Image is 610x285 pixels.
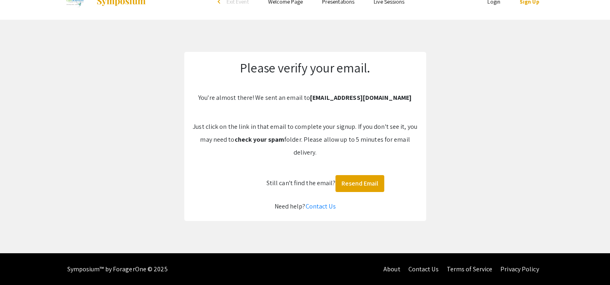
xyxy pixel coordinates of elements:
a: Contact Us [306,202,336,211]
p: Just click on the link in that email to complete your signup. If you don't see it, you may need t... [192,120,418,159]
b: check your spam [235,135,285,144]
a: About [383,265,400,273]
a: Privacy Policy [500,265,539,273]
div: Need help? [192,200,418,213]
iframe: Chat [6,249,34,279]
h2: Please verify your email. [192,60,418,75]
button: Resend Email [335,175,384,192]
a: Terms of Service [446,265,492,273]
div: You're almost there! We sent an email to Still can't find the email? [184,52,426,221]
b: [EMAIL_ADDRESS][DOMAIN_NAME] [310,93,412,102]
a: Contact Us [408,265,438,273]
